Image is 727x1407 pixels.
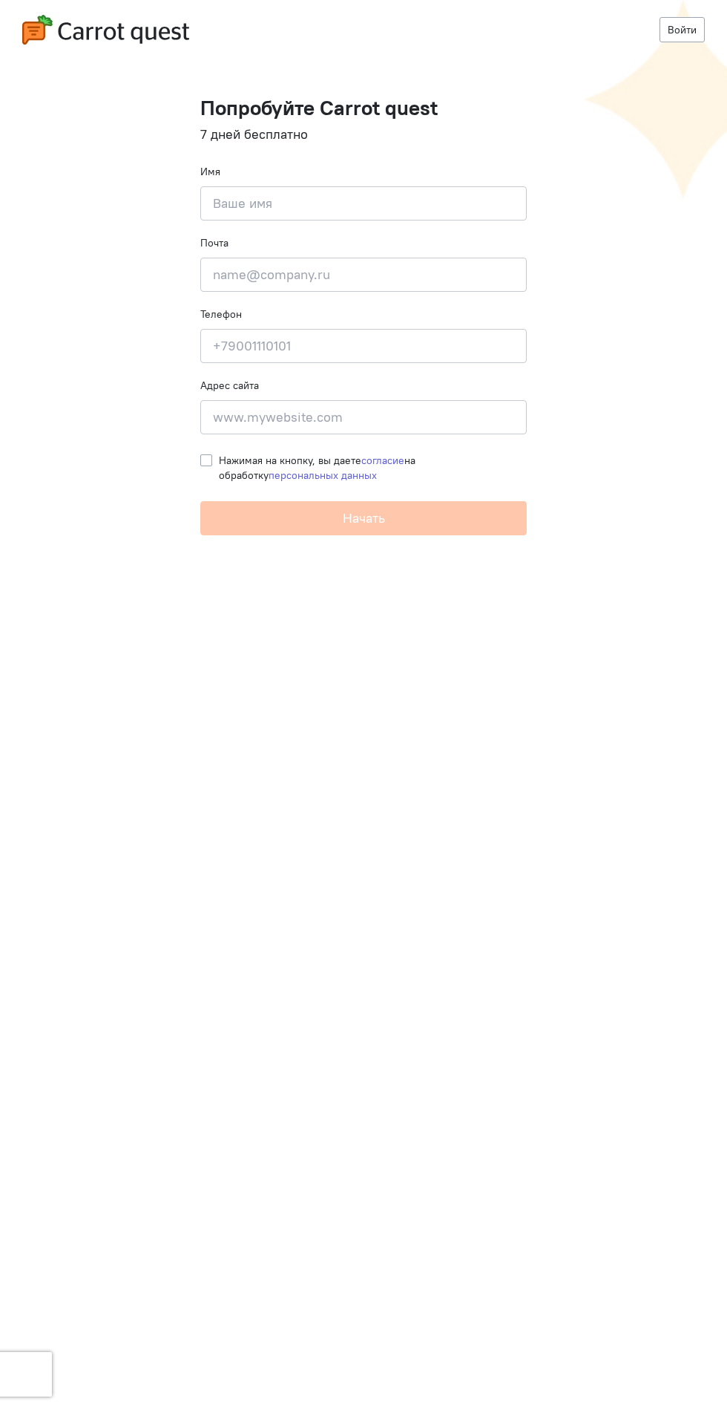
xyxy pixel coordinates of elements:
span: Нажимая на кнопку, вы даете на обработку [219,454,415,482]
input: name@company.ru [200,258,527,292]
img: carrot-quest-logo.svg [22,15,189,45]
label: Телефон [200,307,242,321]
a: Войти [659,17,705,42]
span: Начать [343,509,385,526]
h1: Попробуйте Carrot quest [200,97,527,120]
input: +79001110101 [200,329,527,363]
label: Адрес сайта [200,378,259,393]
label: Имя [200,164,220,179]
h4: 7 дней бесплатно [200,127,527,142]
input: www.mywebsite.com [200,400,527,434]
a: персональных данных [269,469,377,482]
label: Почта [200,235,228,250]
button: Начать [200,501,527,535]
a: согласие [361,454,404,467]
input: Ваше имя [200,186,527,221]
